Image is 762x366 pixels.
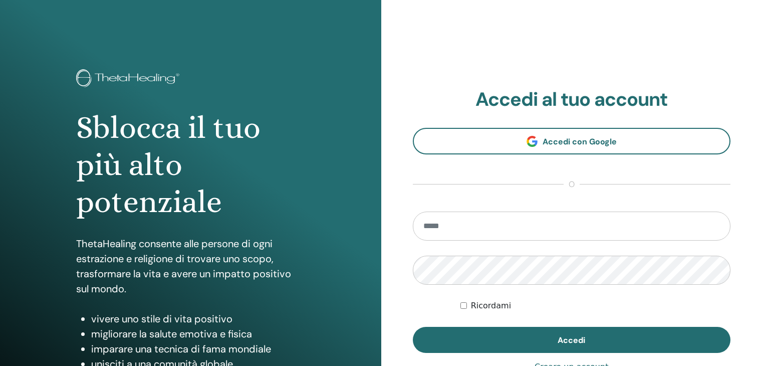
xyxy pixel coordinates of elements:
[76,109,305,221] h1: Sblocca il tuo più alto potenziale
[558,335,585,345] span: Accedi
[413,327,731,353] button: Accedi
[471,300,511,312] label: Ricordami
[543,136,617,147] span: Accedi con Google
[91,341,305,356] li: imparare una tecnica di fama mondiale
[413,128,731,154] a: Accedi con Google
[91,326,305,341] li: migliorare la salute emotiva e fisica
[413,88,731,111] h2: Accedi al tuo account
[76,236,305,296] p: ThetaHealing consente alle persone di ogni estrazione e religione di trovare uno scopo, trasforma...
[564,178,580,191] span: o
[91,311,305,326] li: vivere uno stile di vita positivo
[460,300,730,312] div: Keep me authenticated indefinitely or until I manually logout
